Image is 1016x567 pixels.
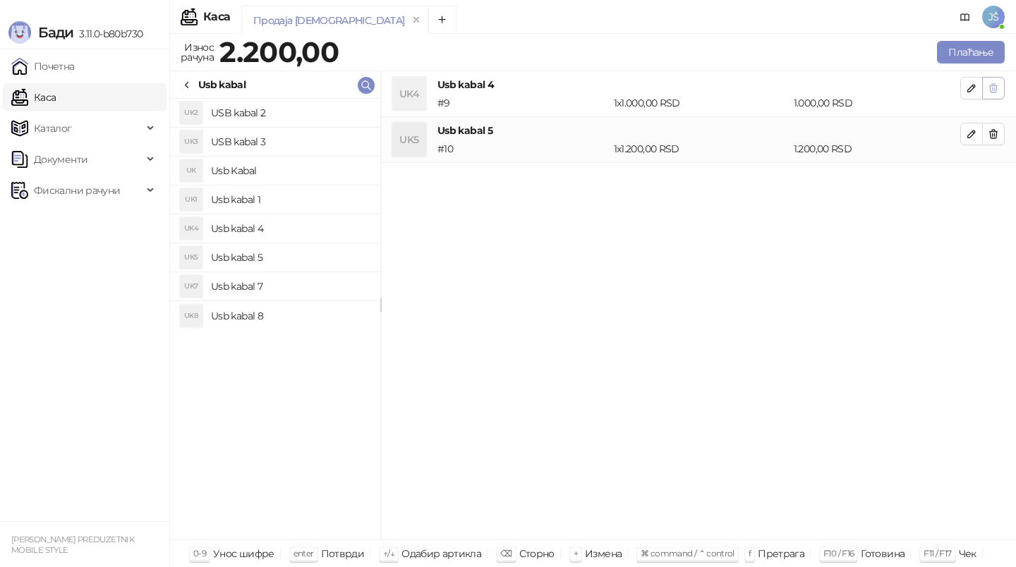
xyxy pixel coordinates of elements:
[211,102,369,124] h4: USB kabal 2
[791,141,963,157] div: 1.200,00 RSD
[11,83,56,111] a: Каса
[641,548,734,559] span: ⌘ command / ⌃ control
[213,544,274,563] div: Унос шифре
[211,130,369,153] h4: USB kabal 3
[861,544,905,563] div: Готовина
[585,544,622,563] div: Измена
[38,24,73,41] span: Бади
[937,41,1005,63] button: Плаћање
[170,99,380,539] div: grid
[435,95,611,111] div: # 9
[73,28,143,40] span: 3.11.0-b80b730
[180,305,202,327] div: UK8
[959,544,976,563] div: Чек
[383,548,394,559] span: ↑/↓
[180,102,202,124] div: UK2
[8,21,31,44] img: Logo
[211,159,369,182] h4: Usb Kabal
[924,548,951,559] span: F11 / F17
[211,217,369,240] h4: Usb kabal 4
[758,544,804,563] div: Претрага
[611,95,791,111] div: 1 x 1.000,00 RSD
[180,246,202,269] div: UK5
[294,548,314,559] span: enter
[392,123,426,157] div: UK5
[11,535,134,555] small: [PERSON_NAME] PREDUZETNIK MOBILE STYLE
[392,77,426,111] div: UK4
[219,35,339,69] strong: 2.200,00
[211,305,369,327] h4: Usb kabal 8
[180,130,202,153] div: UK3
[180,217,202,240] div: UK4
[34,145,87,173] span: Документи
[211,188,369,211] h4: Usb kabal 1
[954,6,976,28] a: Документација
[321,544,365,563] div: Потврди
[437,77,960,92] h4: Usb kabal 4
[401,544,481,563] div: Одабир артикла
[178,38,217,66] div: Износ рачуна
[211,275,369,298] h4: Usb kabal 7
[193,548,206,559] span: 0-9
[407,14,425,26] button: remove
[823,548,854,559] span: F10 / F16
[180,188,202,211] div: UK1
[500,548,512,559] span: ⌫
[749,548,751,559] span: f
[198,77,246,92] div: Usb kabal
[519,544,555,563] div: Сторно
[180,159,202,182] div: UK
[253,13,404,28] div: Продаја [DEMOGRAPHIC_DATA]
[435,141,611,157] div: # 10
[34,114,72,142] span: Каталог
[791,95,963,111] div: 1.000,00 RSD
[428,6,456,34] button: Add tab
[211,246,369,269] h4: Usb kabal 5
[180,275,202,298] div: UK7
[611,141,791,157] div: 1 x 1.200,00 RSD
[574,548,578,559] span: +
[982,6,1005,28] span: JŠ
[203,11,230,23] div: Каса
[34,176,120,205] span: Фискални рачуни
[11,52,75,80] a: Почетна
[437,123,960,138] h4: Usb kabal 5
